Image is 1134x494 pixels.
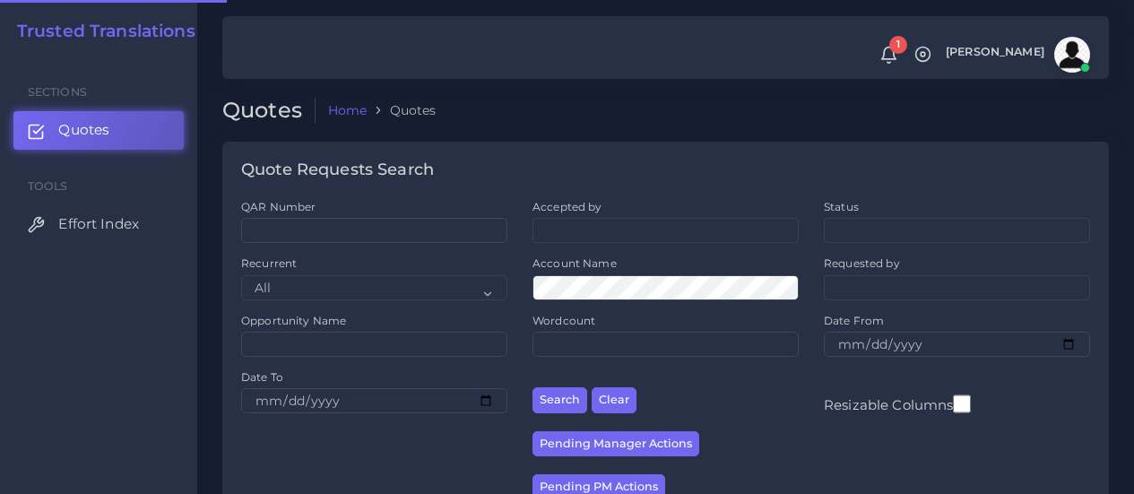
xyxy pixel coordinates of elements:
label: Account Name [532,256,617,271]
label: Date To [241,369,283,385]
label: Recurrent [241,256,297,271]
label: Status [824,199,859,214]
label: Requested by [824,256,900,271]
a: 1 [873,46,905,65]
img: avatar [1054,37,1090,73]
input: Resizable Columns [953,393,971,415]
h4: Quote Requests Search [241,160,434,180]
span: Tools [28,179,68,193]
button: Clear [592,387,636,413]
a: [PERSON_NAME]avatar [937,37,1096,73]
li: Quotes [367,101,436,119]
span: Quotes [58,120,109,140]
a: Quotes [13,111,184,149]
h2: Quotes [222,98,316,124]
span: [PERSON_NAME] [946,47,1044,58]
label: Opportunity Name [241,313,346,328]
span: 1 [889,36,907,54]
a: Effort Index [13,205,184,243]
span: Sections [28,85,87,99]
label: Accepted by [532,199,602,214]
label: Wordcount [532,313,595,328]
label: QAR Number [241,199,316,214]
label: Resizable Columns [824,393,971,415]
label: Date From [824,313,884,328]
a: Trusted Translations [4,22,195,42]
button: Pending Manager Actions [532,431,699,457]
button: Search [532,387,587,413]
a: Home [328,101,368,119]
span: Effort Index [58,214,139,234]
